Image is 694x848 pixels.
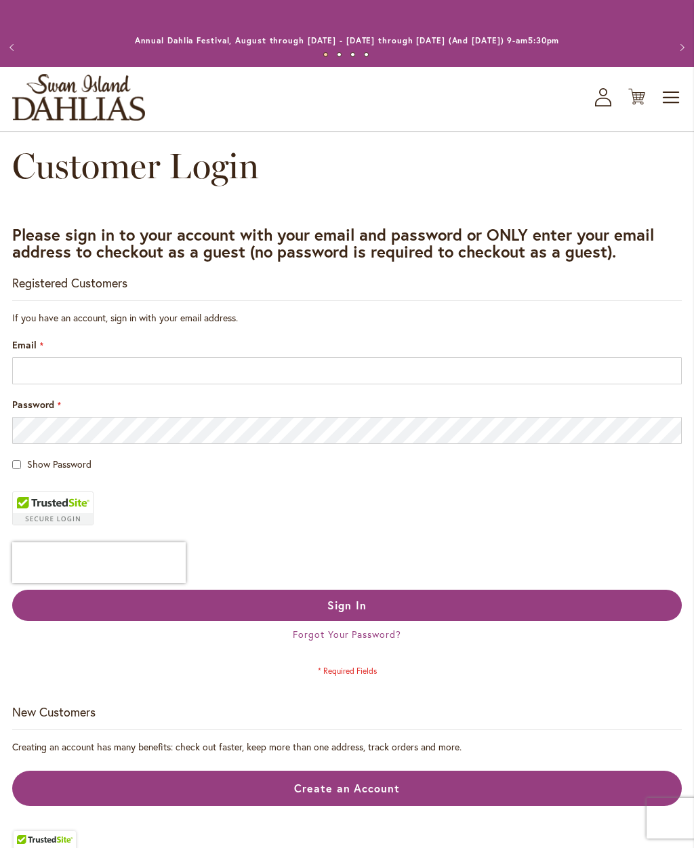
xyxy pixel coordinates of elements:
[12,275,127,291] strong: Registered Customers
[364,52,369,57] button: 4 of 4
[12,311,682,325] div: If you have an account, sign in with your email address.
[12,771,682,807] a: Create an Account
[337,52,342,57] button: 2 of 4
[12,338,37,351] span: Email
[12,542,186,583] iframe: reCAPTCHA
[293,628,401,641] a: Forgot Your Password?
[327,598,367,612] span: Sign In
[323,52,328,57] button: 1 of 4
[12,224,654,262] strong: Please sign in to your account with your email and password or ONLY enter your email address to c...
[27,458,91,470] span: Show Password
[12,398,54,411] span: Password
[10,800,48,838] iframe: Launch Accessibility Center
[135,35,560,45] a: Annual Dahlia Festival, August through [DATE] - [DATE] through [DATE] (And [DATE]) 9-am5:30pm
[12,740,682,754] p: Creating an account has many benefits: check out faster, keep more than one address, track orders...
[12,144,259,187] span: Customer Login
[12,704,96,720] strong: New Customers
[294,781,401,795] span: Create an Account
[667,34,694,61] button: Next
[12,491,94,525] div: TrustedSite Certified
[12,74,145,121] a: store logo
[350,52,355,57] button: 3 of 4
[12,590,682,621] button: Sign In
